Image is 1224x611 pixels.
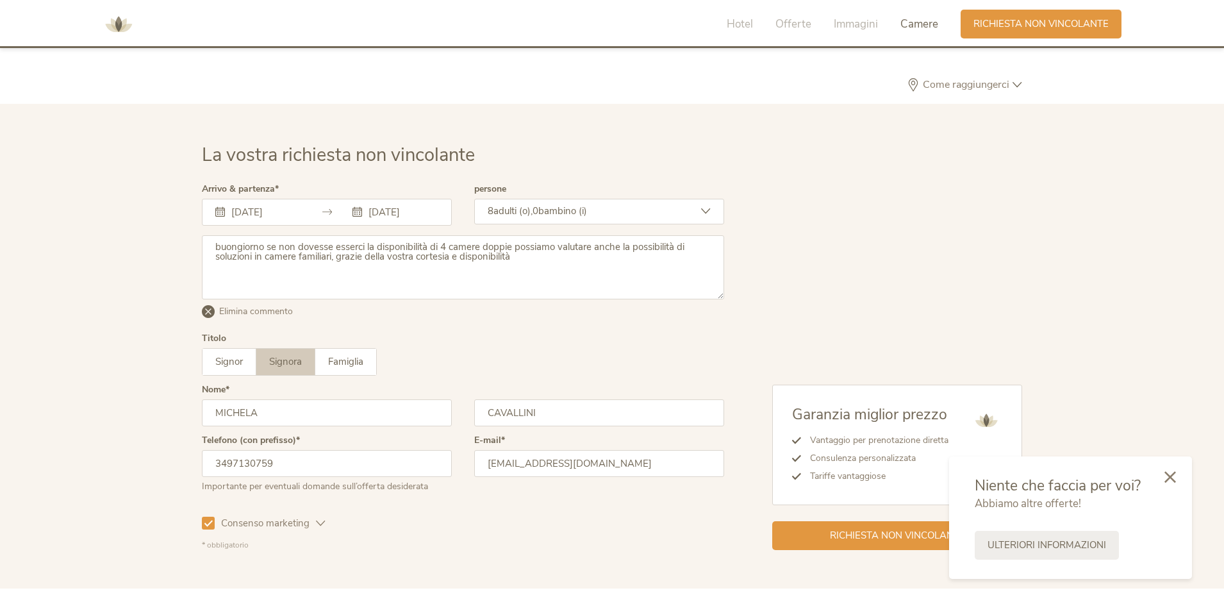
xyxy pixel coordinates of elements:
input: Nome [202,399,452,426]
span: Richiesta non vincolante [973,17,1109,31]
li: Vantaggio per prenotazione diretta [801,431,948,449]
span: Famiglia [328,355,363,368]
span: La vostra richiesta non vincolante [202,142,475,167]
span: Immagini [834,17,878,31]
span: Signora [269,355,302,368]
label: persone [474,185,506,194]
span: Niente che faccia per voi? [975,476,1141,496]
input: Cognome [474,399,724,426]
span: Hotel [727,17,753,31]
span: Elimina commento [219,305,293,318]
a: AMONTI & LUNARIS Wellnessresort [99,19,138,28]
img: AMONTI & LUNARIS Wellnessresort [970,405,1002,437]
input: E-mail [474,450,724,477]
img: AMONTI & LUNARIS Wellnessresort [99,5,138,44]
input: Partenza [365,206,438,219]
label: Arrivo & partenza [202,185,279,194]
span: Camere [900,17,938,31]
div: Importante per eventuali domande sull’offerta desiderata [202,477,452,493]
span: Garanzia miglior prezzo [792,405,947,424]
span: Offerte [775,17,811,31]
label: Telefono (con prefisso) [202,436,300,445]
span: Abbiamo altre offerte! [975,496,1081,511]
li: Consulenza personalizzata [801,449,948,467]
div: Titolo [202,334,226,343]
li: Tariffe vantaggiose [801,467,948,485]
input: Arrivo [228,206,301,219]
span: 0 [533,205,538,217]
div: * obbligatorio [202,540,724,551]
span: Consenso marketing [215,517,316,530]
span: adulti (o), [493,205,533,217]
span: Signor [215,355,243,368]
span: Richiesta non vincolante [830,529,965,542]
span: bambino (i) [538,205,587,217]
input: Telefono (con prefisso) [202,450,452,477]
a: Ulteriori informazioni [975,531,1119,560]
span: 8 [488,205,493,217]
label: Nome [202,385,229,394]
span: Ulteriori informazioni [988,539,1106,552]
span: Come raggiungerci [920,80,1013,90]
label: E-mail [474,436,505,445]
